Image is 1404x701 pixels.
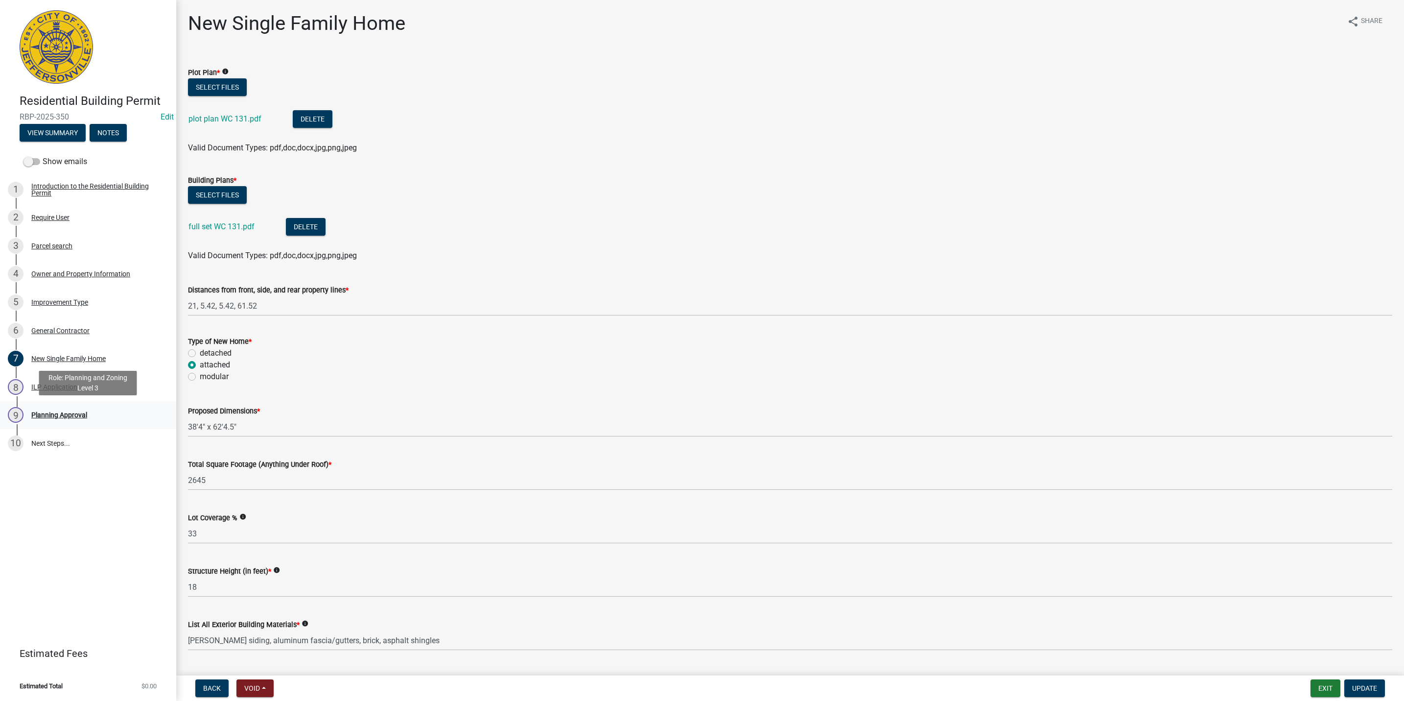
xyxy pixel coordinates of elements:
span: Back [203,684,221,692]
i: info [273,567,280,574]
i: info [239,513,246,520]
button: Delete [286,218,326,236]
div: 4 [8,266,23,282]
div: Introduction to the Residential Building Permit [31,183,161,196]
div: 10 [8,435,23,451]
div: New Single Family Home [31,355,106,362]
a: plot plan WC 131.pdf [188,114,261,123]
label: modular [200,371,229,383]
wm-modal-confirm: Notes [90,129,127,137]
span: RBP-2025-350 [20,112,157,121]
label: detached [200,347,232,359]
span: $0.00 [141,683,157,689]
div: 5 [8,294,23,310]
div: 2 [8,210,23,225]
div: 9 [8,407,23,423]
i: share [1347,16,1359,27]
label: Lot Coverage % [188,515,237,522]
div: Parcel search [31,242,72,249]
label: Building Plans [188,177,236,184]
div: 7 [8,351,23,366]
label: Proposed Dimensions [188,408,260,415]
button: Select files [188,186,247,204]
div: ILP Application [31,384,77,390]
label: Type of New Home [188,338,252,345]
img: City of Jeffersonville, Indiana [20,10,93,84]
div: 6 [8,323,23,338]
span: Update [1352,684,1377,692]
div: 8 [8,379,23,395]
span: Void [244,684,260,692]
button: Void [236,679,274,697]
button: Select files [188,78,247,96]
wm-modal-confirm: Delete Document [293,115,332,124]
label: Total Square Footage (Anything Under Roof) [188,461,331,468]
span: Valid Document Types: pdf,doc,docx,jpg,png,jpeg [188,143,357,152]
label: Distances from front, side, and rear property lines [188,287,349,294]
div: General Contractor [31,327,90,334]
button: shareShare [1339,12,1390,31]
label: Structure Height (in feet) [188,568,271,575]
h4: Residential Building Permit [20,94,168,108]
wm-modal-confirm: Delete Document [286,223,326,232]
div: Planning Approval [31,411,87,418]
div: Role: Planning and Zoning Level 3 [39,371,137,395]
button: Back [195,679,229,697]
div: Owner and Property Information [31,270,130,277]
i: info [222,68,229,75]
a: Edit [161,112,174,121]
wm-modal-confirm: Edit Application Number [161,112,174,121]
a: Estimated Fees [8,644,161,663]
h1: New Single Family Home [188,12,405,35]
span: Valid Document Types: pdf,doc,docx,jpg,png,jpeg [188,251,357,260]
div: 3 [8,238,23,254]
i: info [302,620,308,627]
label: attached [200,359,230,371]
button: Delete [293,110,332,128]
div: Improvement Type [31,299,88,306]
div: 1 [8,182,23,197]
label: List All Exterior Building Materials [188,622,300,628]
span: Share [1361,16,1382,27]
button: Exit [1310,679,1340,697]
label: Show emails [23,156,87,168]
button: View Summary [20,124,86,142]
label: Plot Plan [188,70,220,76]
wm-modal-confirm: Summary [20,129,86,137]
a: full set WC 131.pdf [188,222,255,231]
span: Estimated Total [20,683,63,689]
button: Update [1344,679,1385,697]
div: Require User [31,214,70,221]
button: Notes [90,124,127,142]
